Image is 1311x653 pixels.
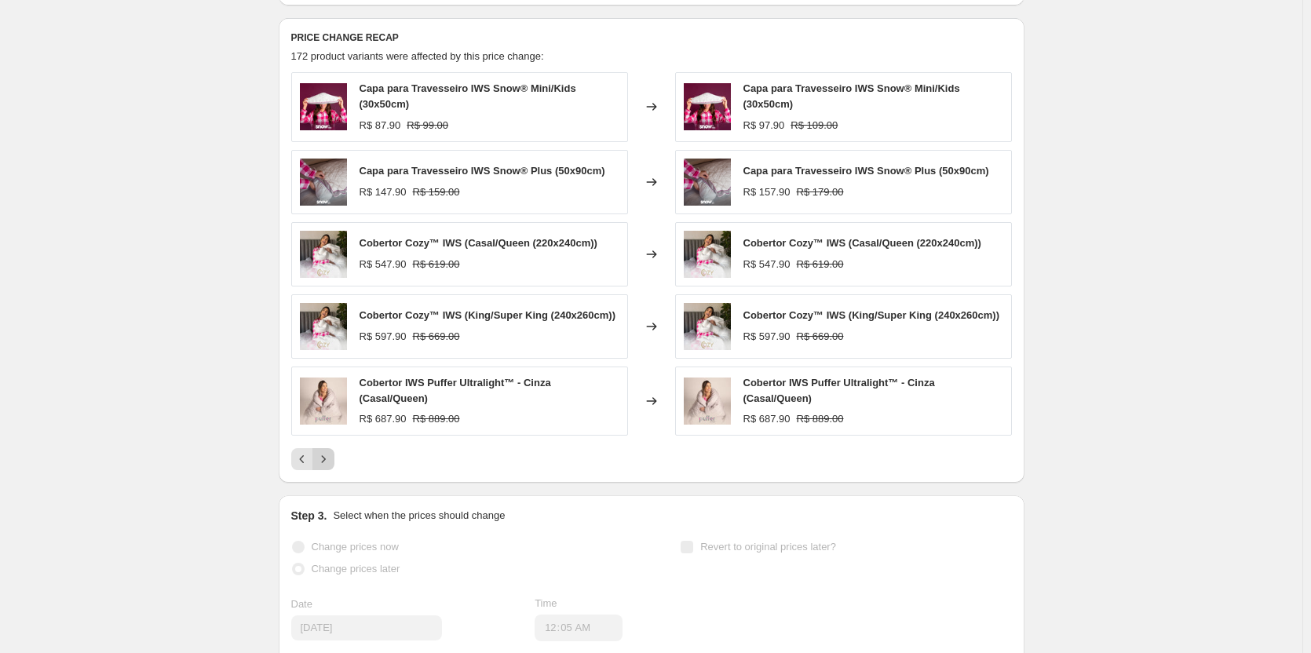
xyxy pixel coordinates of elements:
[413,257,460,272] strike: R$ 619.00
[312,448,334,470] button: Next
[291,448,334,470] nav: Pagination
[360,82,576,110] span: Capa para Travesseiro IWS Snow® Mini/Kids (30x50cm)
[291,508,327,523] h2: Step 3.
[700,541,836,553] span: Revert to original prices later?
[300,83,347,130] img: capa_para_travesseiro_infantil_snow_mini_confortavel_e_refrescante_80x.webp
[684,83,731,130] img: capa_para_travesseiro_infantil_snow_mini_confortavel_e_refrescante_80x.webp
[797,329,844,345] strike: R$ 669.00
[360,184,407,200] div: R$ 147.90
[300,231,347,278] img: cobertor_quentinho_cozy_da_iwannasleep_80x.webp
[360,257,407,272] div: R$ 547.90
[291,50,544,62] span: 172 product variants were affected by this price change:
[360,329,407,345] div: R$ 597.90
[797,184,844,200] strike: R$ 179.00
[791,118,838,133] strike: R$ 109.00
[300,303,347,350] img: cobertor_quentinho_cozy_da_iwannasleep_80x.webp
[535,597,557,609] span: Time
[797,411,844,427] strike: R$ 889.00
[312,541,399,553] span: Change prices now
[360,118,401,133] div: R$ 87.90
[300,159,347,206] img: Capa.SnowPlus_80x.png
[743,237,981,249] span: Cobertor Cozy™ IWS (Casal/Queen (220x240cm))
[684,303,731,350] img: cobertor_quentinho_cozy_da_iwannasleep_80x.webp
[743,309,1000,321] span: Cobertor Cozy™ IWS (King/Super King (240x260cm))
[743,184,791,200] div: R$ 157.90
[684,159,731,206] img: Capa.SnowPlus_80x.png
[743,411,791,427] div: R$ 687.90
[360,309,616,321] span: Cobertor Cozy™ IWS (King/Super King (240x260cm))
[743,165,989,177] span: Capa para Travesseiro IWS Snow® Plus (50x90cm)
[743,118,785,133] div: R$ 97.90
[312,563,400,575] span: Change prices later
[407,118,448,133] strike: R$ 99.00
[333,508,505,523] p: Select when the prices should change
[291,598,312,610] span: Date
[743,329,791,345] div: R$ 597.90
[291,448,313,470] button: Previous
[291,615,442,640] input: 8/18/2025
[360,237,597,249] span: Cobertor Cozy™ IWS (Casal/Queen (220x240cm))
[535,615,623,641] input: 12:00
[797,257,844,272] strike: R$ 619.00
[684,378,731,425] img: imagem_principal_coberto_macio_jaqueta_puffer_80x.webp
[684,231,731,278] img: cobertor_quentinho_cozy_da_iwannasleep_80x.webp
[413,184,460,200] strike: R$ 159.00
[360,377,551,404] span: Cobertor IWS Puffer Ultralight™ - Cinza (Casal/Queen)
[360,411,407,427] div: R$ 687.90
[743,377,935,404] span: Cobertor IWS Puffer Ultralight™ - Cinza (Casal/Queen)
[300,378,347,425] img: imagem_principal_coberto_macio_jaqueta_puffer_80x.webp
[360,165,605,177] span: Capa para Travesseiro IWS Snow® Plus (50x90cm)
[413,329,460,345] strike: R$ 669.00
[291,31,1012,44] h6: PRICE CHANGE RECAP
[413,411,460,427] strike: R$ 889.00
[743,82,960,110] span: Capa para Travesseiro IWS Snow® Mini/Kids (30x50cm)
[743,257,791,272] div: R$ 547.90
